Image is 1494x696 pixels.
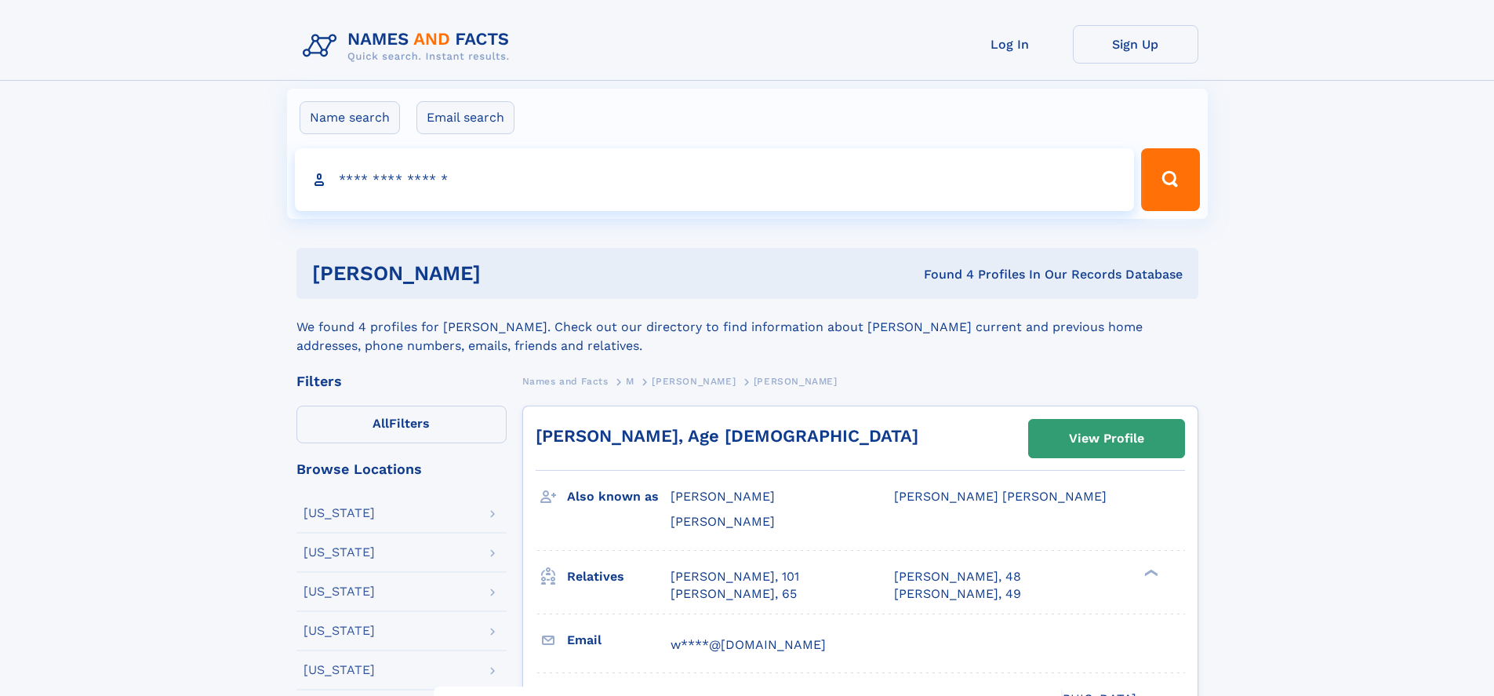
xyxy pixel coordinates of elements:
[296,406,507,443] label: Filters
[304,585,375,598] div: [US_STATE]
[652,376,736,387] span: [PERSON_NAME]
[652,371,736,391] a: [PERSON_NAME]
[754,376,838,387] span: [PERSON_NAME]
[304,625,375,637] div: [US_STATE]
[296,374,507,388] div: Filters
[567,563,671,590] h3: Relatives
[373,416,389,431] span: All
[947,25,1073,64] a: Log In
[1140,567,1159,578] div: ❯
[1141,148,1199,211] button: Search Button
[304,546,375,559] div: [US_STATE]
[304,664,375,676] div: [US_STATE]
[1029,420,1184,457] a: View Profile
[304,507,375,519] div: [US_STATE]
[300,101,400,134] label: Name search
[671,568,799,585] a: [PERSON_NAME], 101
[894,489,1107,504] span: [PERSON_NAME] [PERSON_NAME]
[671,514,775,529] span: [PERSON_NAME]
[1069,421,1144,457] div: View Profile
[296,299,1198,355] div: We found 4 profiles for [PERSON_NAME]. Check out our directory to find information about [PERSON_...
[671,489,775,504] span: [PERSON_NAME]
[626,371,634,391] a: M
[522,371,609,391] a: Names and Facts
[536,426,918,446] a: [PERSON_NAME], Age [DEMOGRAPHIC_DATA]
[567,483,671,510] h3: Also known as
[894,568,1021,585] a: [PERSON_NAME], 48
[1073,25,1198,64] a: Sign Up
[295,148,1135,211] input: search input
[312,264,703,283] h1: [PERSON_NAME]
[671,585,797,603] a: [PERSON_NAME], 65
[296,462,507,476] div: Browse Locations
[702,266,1183,283] div: Found 4 Profiles In Our Records Database
[626,376,634,387] span: M
[296,25,522,67] img: Logo Names and Facts
[416,101,514,134] label: Email search
[894,585,1021,603] a: [PERSON_NAME], 49
[567,627,671,654] h3: Email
